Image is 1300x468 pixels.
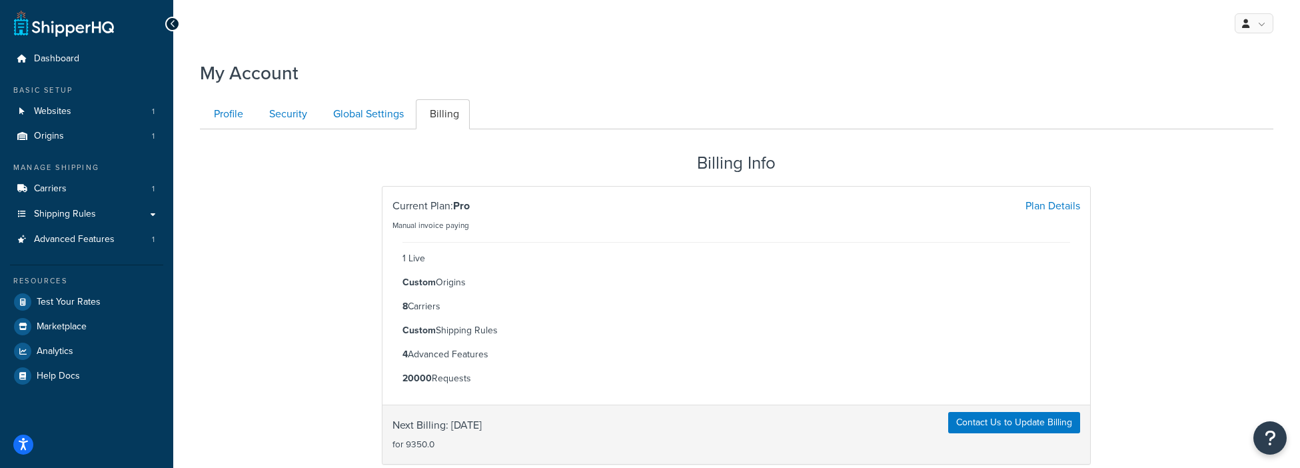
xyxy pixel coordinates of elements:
[402,275,436,289] strong: Custom
[152,183,155,195] span: 1
[37,297,101,308] span: Test Your Rates
[402,369,1070,388] li: Requests
[10,227,163,252] li: Advanced Features
[453,198,470,213] strong: Pro
[10,275,163,287] div: Resources
[402,321,1070,340] li: Shipping Rules
[34,131,64,142] span: Origins
[34,209,96,220] span: Shipping Rules
[402,371,432,385] strong: 20000
[392,437,434,451] small: for 9350.0
[200,60,299,86] h1: My Account
[37,346,73,357] span: Analytics
[10,177,163,201] a: Carriers 1
[14,10,114,37] a: ShipperHQ Home
[10,85,163,96] div: Basic Setup
[37,321,87,333] span: Marketplace
[10,124,163,149] a: Origins 1
[152,131,155,142] span: 1
[402,249,1070,268] li: 1 Live
[10,202,163,227] a: Shipping Rules
[152,106,155,117] span: 1
[319,99,414,129] a: Global Settings
[10,227,163,252] a: Advanced Features 1
[34,234,115,245] span: Advanced Features
[402,297,1070,316] li: Carriers
[10,124,163,149] li: Origins
[402,345,1070,364] li: Advanced Features
[10,162,163,173] div: Manage Shipping
[402,347,408,361] strong: 4
[255,99,318,129] a: Security
[152,234,155,245] span: 1
[402,273,1070,292] li: Origins
[416,99,470,129] a: Billing
[37,371,80,382] span: Help Docs
[10,315,163,339] a: Marketplace
[392,220,469,231] small: Manual invoice paying
[10,177,163,201] li: Carriers
[948,412,1080,433] a: Contact Us to Update Billing
[10,290,163,314] a: Test Your Rates
[392,416,482,453] span: Next Billing: [DATE]
[10,339,163,363] a: Analytics
[34,106,71,117] span: Websites
[10,99,163,124] a: Websites 1
[10,47,163,71] a: Dashboard
[200,99,254,129] a: Profile
[1025,198,1080,213] a: Plan Details
[34,53,79,65] span: Dashboard
[382,153,1091,173] h2: Billing Info
[1253,421,1287,455] button: Open Resource Center
[402,299,408,313] strong: 8
[10,364,163,388] a: Help Docs
[382,197,736,235] div: Current Plan:
[402,323,436,337] strong: Custom
[34,183,67,195] span: Carriers
[10,99,163,124] li: Websites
